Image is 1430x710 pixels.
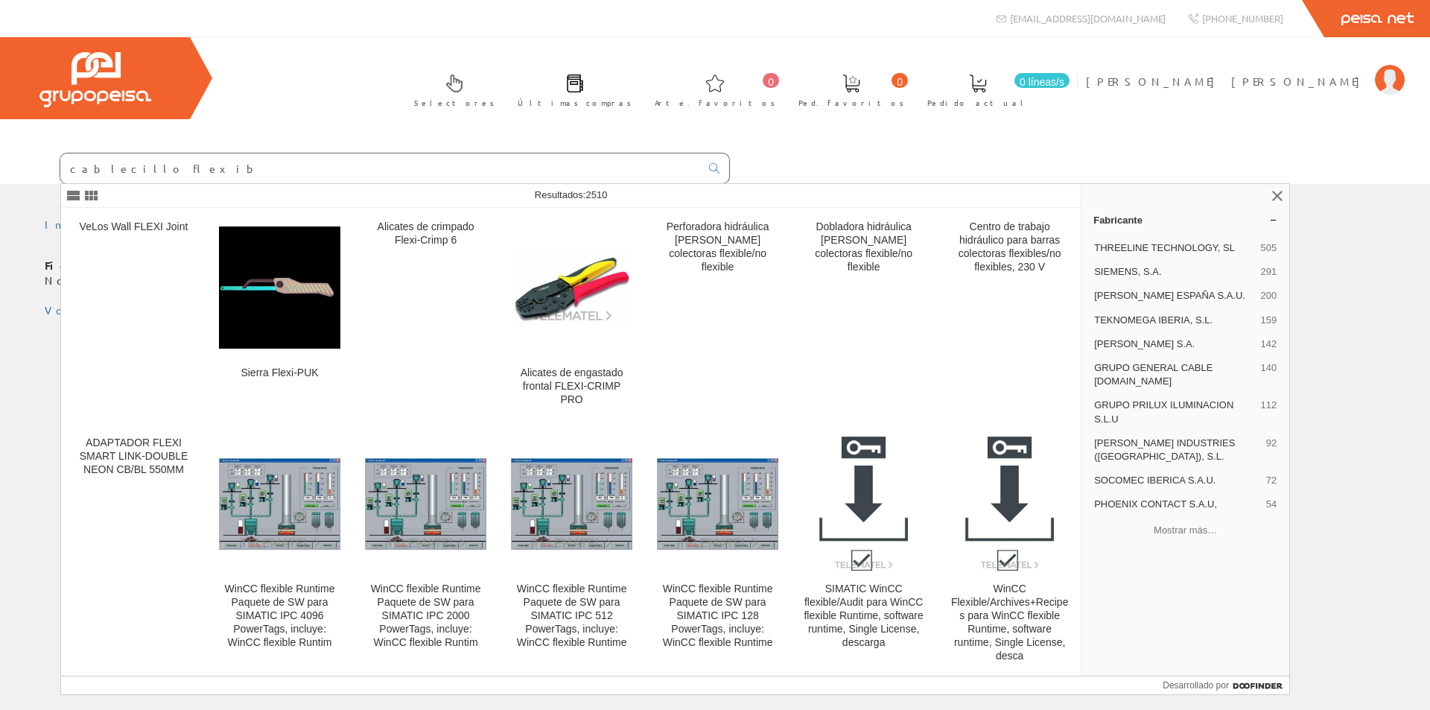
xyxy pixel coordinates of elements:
[1260,265,1277,279] span: 291
[511,253,632,323] img: Alicates de engastado frontal FLEXI-CRIMP PRO
[365,221,486,247] div: Alicates de crimpado Flexi-Crimp 6
[414,97,495,108] font: Selectores
[1094,498,1260,511] span: PHOENIX CONTACT S.A.U,
[1163,680,1229,691] font: Desarrollado por
[61,209,206,424] a: VeLos Wall FLEXI Joint
[1260,314,1277,327] span: 159
[207,209,352,424] a: Sierra Flexi-PUK Sierra Flexi-PUK
[1094,474,1260,487] span: SOCOMEC IBERICA S.A.U.
[645,425,790,680] a: WinCC flexible Runtime Paquete de SW para SIMATIC IPC 128 PowerTags, incluye: WinCC flexible Runt...
[219,583,340,650] div: WinCC flexible Runtime Paquete de SW para SIMATIC IPC 4096 PowerTags, incluye: WinCC flexible Runtim
[518,97,632,108] font: Últimas compras
[1094,361,1254,388] span: GRUPO GENERAL CABLE [DOMAIN_NAME]
[1260,289,1277,302] span: 200
[1081,208,1289,232] a: Fabricante
[1266,437,1277,463] span: 92
[1010,12,1166,25] font: [EMAIL_ADDRESS][DOMAIN_NAME]
[535,189,608,200] span: Resultados:
[61,425,206,680] a: ADAPTADOR FLEXI SMART LINK-DOUBLE NEON CB/BL 550MM
[819,437,908,571] img: SIMATIC WinCC flexible/Audit para WinCC flexible Runtime, software runtime, Single License, descarga
[655,97,775,108] font: Arte. favoritos
[1266,498,1277,511] span: 54
[1086,75,1367,88] font: [PERSON_NAME] [PERSON_NAME]
[1163,676,1289,694] a: Desarrollado por
[937,425,1082,680] a: WinCC Flexible/Archives+Recipes para WinCC flexible Runtime, software runtime, Single License, de...
[365,583,486,650] div: WinCC flexible Runtime Paquete de SW para SIMATIC IPC 2000 PowerTags, incluye: WinCC flexible Runtim
[937,209,1082,424] a: Centro de trabajo hidráulico para barras colectoras flexibles/no flexibles, 230 V
[1260,361,1277,388] span: 140
[1094,289,1254,302] span: [PERSON_NAME] ESPAÑA S.A.U.
[1094,314,1254,327] span: TEKNOMEGA IBERIA, S.L.
[657,221,778,274] div: Perforadora hidráulica [PERSON_NAME] colectoras flexible/no flexible
[511,583,632,650] div: WinCC flexible Runtime Paquete de SW para SIMATIC IPC 512 PowerTags, incluye: WinCC flexible Runtime
[949,583,1070,663] div: WinCC Flexible/Archives+Recipes para WinCC flexible Runtime, software runtime, Single License, desca
[45,273,646,287] font: No he encontrado ningún registro para la referencia indicada.
[511,458,632,549] img: WinCC flexible Runtime Paquete de SW para SIMATIC IPC 512 PowerTags, incluye: WinCC flexible Runtime
[503,62,639,116] a: Últimas compras
[798,97,904,108] font: Ped. favoritos
[897,76,903,88] font: 0
[45,259,92,272] font: Ficha
[1266,474,1277,487] span: 72
[45,303,107,317] a: Volver
[1094,265,1254,279] span: SIEMENS, S.A.
[219,226,340,348] img: Sierra Flexi-PUK
[45,218,108,231] a: Inicio
[365,458,486,549] img: WinCC flexible Runtime Paquete de SW para SIMATIC IPC 2000 PowerTags, incluye: WinCC flexible Runtim
[353,425,498,680] a: WinCC flexible Runtime Paquete de SW para SIMATIC IPC 2000 PowerTags, incluye: WinCC flexible Run...
[657,458,778,549] img: WinCC flexible Runtime Paquete de SW para SIMATIC IPC 128 PowerTags, incluye: WinCC flexible Runtime
[207,425,352,680] a: WinCC flexible Runtime Paquete de SW para SIMATIC IPC 4096 PowerTags, incluye: WinCC flexible Run...
[511,367,632,407] div: Alicates de engastado frontal FLEXI-CRIMP PRO
[791,209,936,424] a: Dobladora hidráulica [PERSON_NAME] colectoras flexible/no flexible
[499,209,644,424] a: Alicates de engastado frontal FLEXI-CRIMP PRO Alicates de engastado frontal FLEXI-CRIMP PRO
[73,437,194,477] div: ADAPTADOR FLEXI SMART LINK-DOUBLE NEON CB/BL 550MM
[803,583,924,650] div: SIMATIC WinCC flexible/Audit para WinCC flexible Runtime, software runtime, Single License, descarga
[219,367,340,380] div: Sierra Flexi-PUK
[499,425,644,680] a: WinCC flexible Runtime Paquete de SW para SIMATIC IPC 512 PowerTags, incluye: WinCC flexible Runt...
[1094,399,1254,425] span: GRUPO PRILUX ILUMINACION S.L.U
[73,221,194,234] div: VeLos Wall FLEXI Joint
[1260,241,1277,255] span: 505
[353,209,498,424] a: Alicates de crimpado Flexi-Crimp 6
[1094,437,1260,463] span: [PERSON_NAME] INDUSTRIES ([GEOGRAPHIC_DATA]), S.L.
[1094,241,1254,255] span: THREELINE TECHNOLOGY, SL
[1260,399,1277,425] span: 112
[645,209,790,424] a: Perforadora hidráulica [PERSON_NAME] colectoras flexible/no flexible
[1020,76,1064,88] font: 0 líneas/s
[791,425,936,680] a: SIMATIC WinCC flexible/Audit para WinCC flexible Runtime, software runtime, Single License, desca...
[768,76,774,88] font: 0
[803,221,924,274] div: Dobladora hidráulica [PERSON_NAME] colectoras flexible/no flexible
[219,458,340,549] img: WinCC flexible Runtime Paquete de SW para SIMATIC IPC 4096 PowerTags, incluye: WinCC flexible Runtim
[965,437,1054,571] img: WinCC Flexible/Archives+Recipes para WinCC flexible Runtime, software runtime, Single License, desca
[657,583,778,650] div: WinCC flexible Runtime Paquete de SW para SIMATIC IPC 128 PowerTags, incluye: WinCC flexible Runtime
[585,189,607,200] span: 2510
[1086,62,1405,76] a: [PERSON_NAME] [PERSON_NAME]
[1094,337,1254,351] span: [PERSON_NAME] S.A.
[1087,518,1283,542] button: Mostrar más…
[1202,12,1283,25] font: [PHONE_NUMBER]
[60,153,700,183] input: Buscar ...
[1260,337,1277,351] span: 142
[399,62,502,116] a: Selectores
[949,221,1070,274] div: Centro de trabajo hidráulico para barras colectoras flexibles/no flexibles, 230 V
[39,52,151,107] img: Grupo Peisa
[927,97,1029,108] font: Pedido actual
